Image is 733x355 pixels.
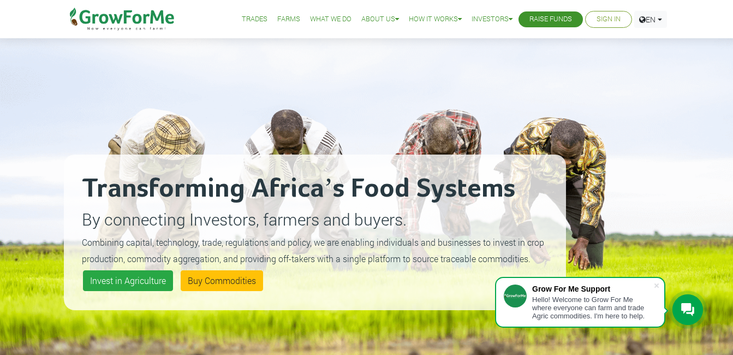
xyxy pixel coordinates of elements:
[532,285,653,293] div: Grow For Me Support
[634,11,667,28] a: EN
[82,173,548,205] h2: Transforming Africa’s Food Systems
[409,14,462,25] a: How it Works
[529,14,572,25] a: Raise Funds
[472,14,512,25] a: Investors
[181,270,263,291] a: Buy Commodities
[82,236,544,264] small: Combining capital, technology, trade, regulations and policy, we are enabling individuals and bus...
[597,14,621,25] a: Sign In
[83,270,173,291] a: Invest in Agriculture
[82,207,548,232] p: By connecting Investors, farmers and buyers.
[361,14,399,25] a: About Us
[532,295,653,320] div: Hello! Welcome to Grow For Me where everyone can farm and trade Agric commodities. I'm here to help.
[242,14,267,25] a: Trades
[277,14,300,25] a: Farms
[310,14,351,25] a: What We Do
